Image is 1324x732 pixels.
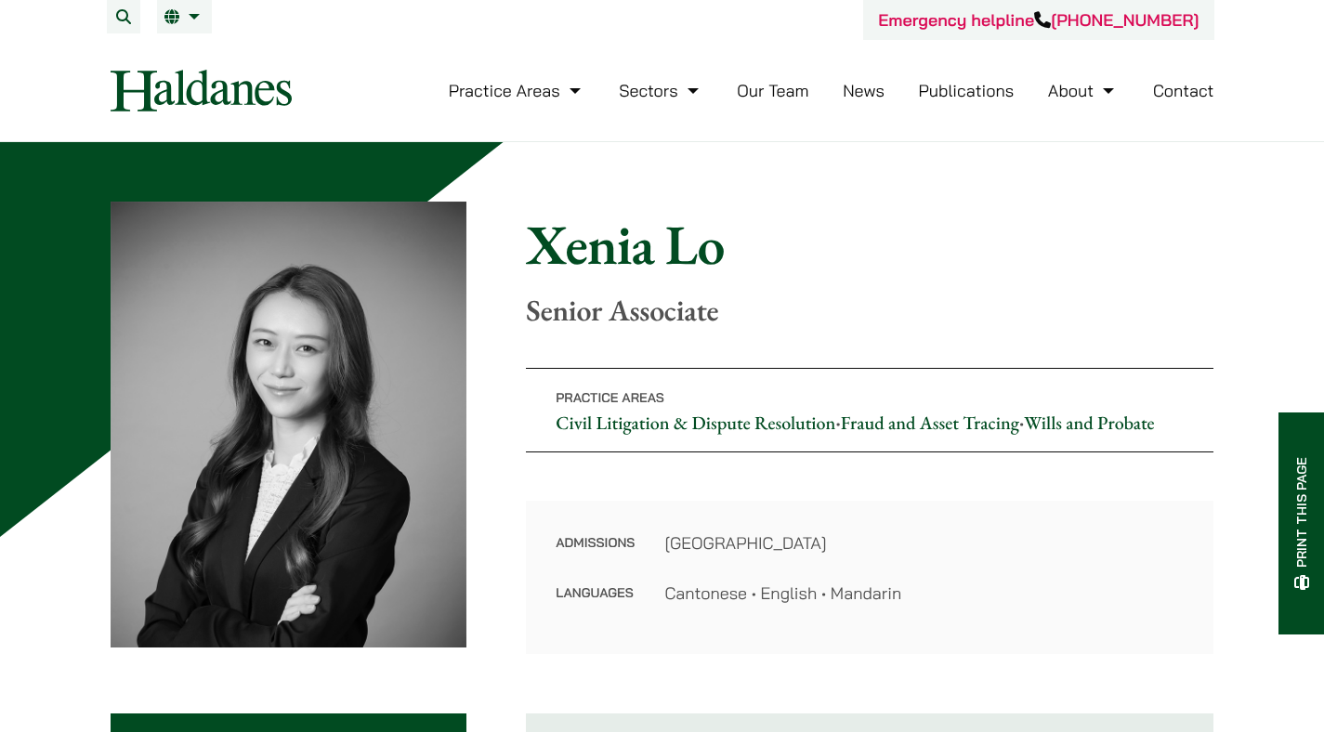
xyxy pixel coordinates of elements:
[878,9,1199,31] a: Emergency helpline[PHONE_NUMBER]
[843,80,885,101] a: News
[556,411,835,435] a: Civil Litigation & Dispute Resolution
[664,530,1184,556] dd: [GEOGRAPHIC_DATA]
[111,70,292,111] img: Logo of Haldanes
[164,9,204,24] a: EN
[556,581,635,606] dt: Languages
[526,293,1213,328] p: Senior Associate
[1048,80,1119,101] a: About
[1153,80,1214,101] a: Contact
[526,368,1213,452] p: • •
[556,389,664,406] span: Practice Areas
[919,80,1015,101] a: Publications
[449,80,585,101] a: Practice Areas
[619,80,702,101] a: Sectors
[556,530,635,581] dt: Admissions
[526,211,1213,278] h1: Xenia Lo
[841,411,1019,435] a: Fraud and Asset Tracing
[1024,411,1154,435] a: Wills and Probate
[664,581,1184,606] dd: Cantonese • English • Mandarin
[737,80,808,101] a: Our Team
